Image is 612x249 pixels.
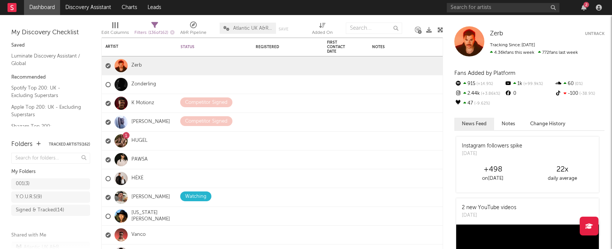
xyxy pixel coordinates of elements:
[462,204,516,212] div: 2 new YouTube videos
[11,41,90,50] div: Saved
[11,84,83,99] a: Spotify Top 200: UK - Excluding Superstars
[134,19,175,41] div: Filters(136 of 162)
[490,30,503,37] span: Zerb
[11,140,33,149] div: Folders
[447,3,559,12] input: Search for artists
[11,28,90,37] div: My Discovery Checklist
[454,118,494,130] button: News Feed
[180,28,207,37] div: A&R Pipeline
[11,231,90,240] div: Shared with Me
[131,138,148,144] a: HUGEL
[11,103,83,118] a: Apple Top 200: UK - Excluding Superstars
[11,122,83,138] a: Shazam Top 200: [GEOGRAPHIC_DATA]
[185,117,228,126] div: Competitor Signed
[504,89,554,99] div: 0
[475,82,493,86] span: +14.9 %
[528,174,597,183] div: daily average
[458,174,528,183] div: on [DATE]
[11,153,90,164] input: Search for folders...
[490,50,578,55] span: 772 fans last week
[490,30,503,38] a: Zerb
[131,81,156,88] a: Zonderling
[131,194,170,200] a: [PERSON_NAME]
[134,28,175,38] div: Filters
[16,179,30,188] div: 001 ( 3 )
[528,165,597,174] div: 22 x
[480,92,500,96] span: +3.86k %
[131,100,154,106] a: K Motionz
[490,43,535,47] span: Tracking Since: [DATE]
[16,193,42,202] div: Y.O.U.R.S ( 9 )
[462,212,516,219] div: [DATE]
[131,175,143,182] a: HËXĖ
[131,210,173,223] a: [US_STATE][PERSON_NAME]
[185,98,228,107] div: Competitor Signed
[462,142,522,150] div: Instagram followers spike
[16,206,64,215] div: Signed & Tracked ( 14 )
[279,27,288,31] button: Save
[454,89,504,99] div: 2.44k
[327,40,353,54] div: First Contact Date
[454,70,516,76] span: Fans Added by Platform
[454,99,504,108] div: 47
[504,79,554,89] div: 1k
[11,205,90,216] a: Signed & Tracked(14)
[11,178,90,190] a: 001(3)
[131,156,148,163] a: PAWSA
[180,19,207,41] div: A&R Pipeline
[585,30,604,38] button: Untrack
[372,45,447,49] div: Notes
[494,118,523,130] button: Notes
[346,23,402,34] input: Search...
[458,165,528,174] div: +498
[11,167,90,176] div: My Folders
[578,92,595,96] span: -38.9 %
[131,62,142,69] a: Zerb
[131,232,146,238] a: Vanco
[522,82,543,86] span: +99.9k %
[49,143,90,146] button: Tracked Artists(162)
[462,150,522,158] div: [DATE]
[11,191,90,203] a: Y.O.U.R.S(9)
[312,19,333,41] div: Added On
[256,45,301,49] div: Registered
[11,73,90,82] div: Recommended
[101,19,129,41] div: Edit Columns
[581,5,586,11] button: 2
[574,82,583,86] span: 0 %
[555,89,604,99] div: -100
[583,2,589,8] div: 2
[11,52,83,67] a: Luminate Discovery Assistant / Global
[131,119,170,125] a: [PERSON_NAME]
[233,26,272,31] span: Atlantic UK A&R Pipeline
[101,28,129,37] div: Edit Columns
[106,44,162,49] div: Artist
[185,192,207,201] div: Watching
[148,31,168,35] span: ( 136 of 162 )
[523,118,573,130] button: Change History
[473,102,490,106] span: -9.62 %
[555,79,604,89] div: 60
[181,45,229,49] div: Status
[454,79,504,89] div: 915
[312,28,333,37] div: Added On
[490,50,534,55] span: 4.36k fans this week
